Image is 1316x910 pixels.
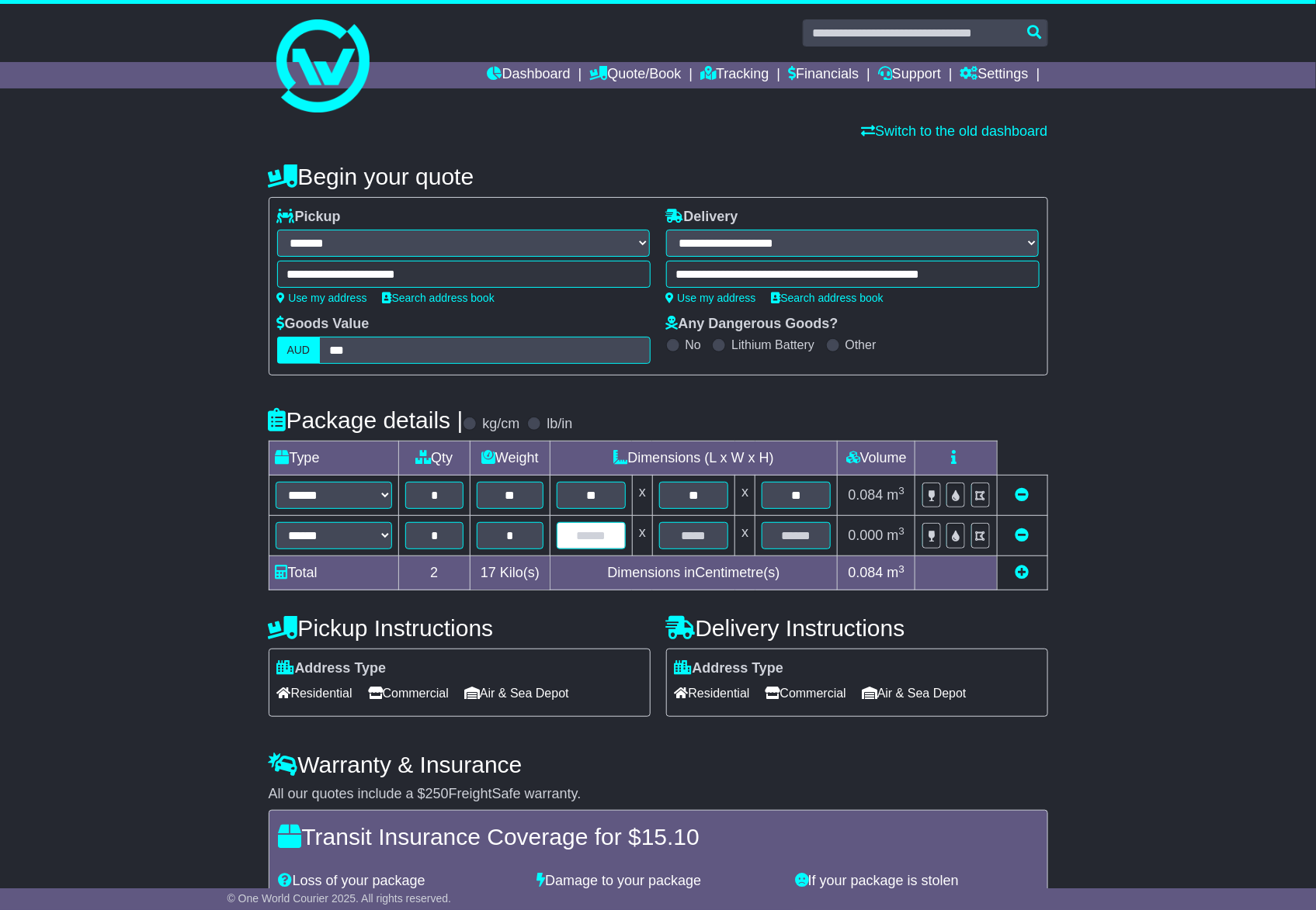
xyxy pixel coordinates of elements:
[482,416,519,433] label: kg/cm
[464,681,569,705] span: Air & Sea Depot
[227,892,452,905] span: © One World Courier 2025. All rights reserved.
[550,441,838,476] td: Dimensions (L x W x H)
[269,615,651,641] h4: Pickup Instructions
[838,441,915,476] td: Volume
[887,528,905,543] span: m
[398,556,470,590] td: 2
[735,476,755,516] td: x
[731,337,814,352] label: Lithium Battery
[1016,528,1030,543] a: Remove this item
[887,565,905,580] span: m
[846,337,877,352] label: Other
[271,873,530,890] div: Loss of your package
[279,824,1038,849] h4: Transit Insurance Coverage for $
[269,441,398,476] td: Type
[547,416,572,433] label: lb/in
[666,615,1048,641] h4: Delivery Instructions
[788,62,859,88] a: Financials
[425,786,449,801] span: 250
[735,516,755,556] td: x
[277,681,352,705] span: Residential
[269,407,464,433] h4: Package details |
[632,476,652,516] td: x
[269,786,1048,803] div: All our quotes include a $ FreightSafe warranty.
[481,565,496,580] span: 17
[862,681,967,705] span: Air & Sea Depot
[899,525,905,537] sup: 3
[887,487,905,503] span: m
[899,563,905,575] sup: 3
[849,565,884,580] span: 0.084
[277,337,321,364] label: AUD
[849,528,884,543] span: 0.000
[787,873,1046,890] div: If your package is stolen
[1016,487,1030,503] a: Remove this item
[398,441,470,476] td: Qty
[666,292,756,304] a: Use my address
[641,824,700,849] span: 15.10
[470,441,550,476] td: Weight
[488,62,571,88] a: Dashboard
[632,516,652,556] td: x
[675,681,750,705] span: Residential
[470,556,550,590] td: Kilo(s)
[269,752,1048,777] h4: Warranty & Insurance
[772,292,884,304] a: Search address book
[383,292,495,304] a: Search address book
[960,62,1029,88] a: Settings
[550,556,838,590] td: Dimensions in Centimetre(s)
[368,681,449,705] span: Commercial
[269,164,1048,189] h4: Begin your quote
[277,292,367,304] a: Use my address
[686,337,701,352] label: No
[878,62,941,88] a: Support
[675,660,784,677] label: Address Type
[1016,565,1030,580] a: Add new item
[589,62,681,88] a: Quote/Book
[277,316,370,333] label: Goods Value
[277,660,387,677] label: Address Type
[700,62,769,88] a: Tracking
[766,681,846,705] span: Commercial
[277,209,341,226] label: Pickup
[899,485,905,497] sup: 3
[666,209,738,226] label: Delivery
[666,316,839,333] label: Any Dangerous Goods?
[861,123,1047,139] a: Switch to the old dashboard
[269,556,398,590] td: Total
[529,873,787,890] div: Damage to your package
[849,487,884,503] span: 0.084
